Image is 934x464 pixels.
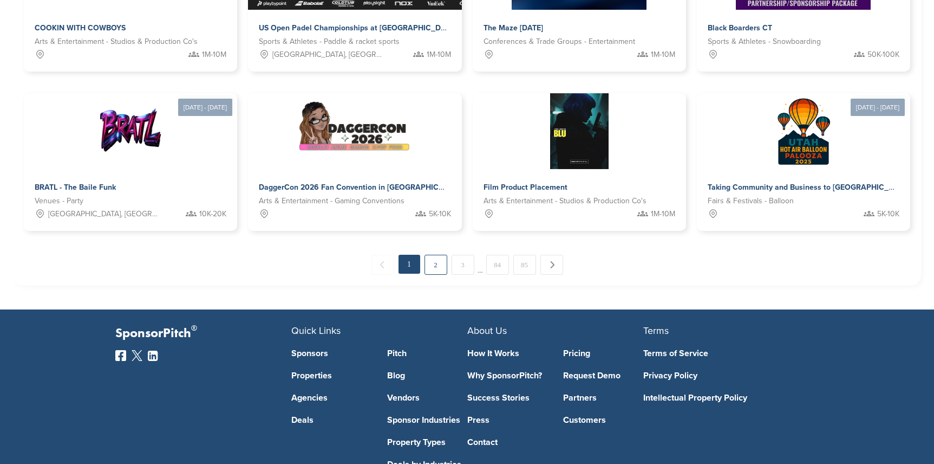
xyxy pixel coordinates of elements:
span: 1M-10M [427,49,451,61]
span: 1M-10M [202,49,226,61]
a: 85 [513,255,536,275]
span: Black Boarders CT [708,23,772,33]
span: DaggerCon 2026 Fan Convention in [GEOGRAPHIC_DATA], [GEOGRAPHIC_DATA] [259,183,546,192]
span: 5K-10K [877,208,899,220]
span: Quick Links [291,325,341,337]
span: ← Previous [371,255,394,275]
span: 1M-10M [651,208,675,220]
p: SponsorPitch [115,326,291,341]
a: Sponsor Industries [387,416,467,424]
span: [GEOGRAPHIC_DATA], [GEOGRAPHIC_DATA] [48,208,159,220]
a: 2 [424,255,447,275]
span: Arts & Entertainment - Studios & Production Co's [35,36,198,48]
span: COOKIN WITH COWBOYS [35,23,126,33]
a: Property Types [387,438,467,447]
a: Properties [291,371,371,380]
span: Sports & Athletes - Paddle & racket sports [259,36,400,48]
span: Venues - Party [35,195,83,207]
a: Sponsorpitch & DaggerCon 2026 Fan Convention in [GEOGRAPHIC_DATA], [GEOGRAPHIC_DATA] Arts & Enter... [248,93,461,231]
span: US Open Padel Championships at [GEOGRAPHIC_DATA] [259,23,457,33]
span: [GEOGRAPHIC_DATA], [GEOGRAPHIC_DATA] [272,49,383,61]
a: Vendors [387,394,467,402]
span: 1M-10M [651,49,675,61]
span: The Maze [DATE] [484,23,543,33]
a: Sponsorpitch & Film Product Placement Arts & Entertainment - Studios & Production Co's 1M-10M [473,93,686,231]
a: Contact [467,438,547,447]
a: Why SponsorPitch? [467,371,547,380]
a: Deals [291,416,371,424]
a: Next → [540,255,563,275]
span: Sports & Athletes - Snowboarding [708,36,821,48]
a: Request Demo [563,371,643,380]
a: Intellectual Property Policy [643,394,803,402]
a: [DATE] - [DATE] Sponsorpitch & Taking Community and Business to [GEOGRAPHIC_DATA] with the [US_ST... [697,76,910,231]
span: 10K-20K [199,208,226,220]
span: Conferences & Trade Groups - Entertainment [484,36,635,48]
img: Twitter [132,350,142,361]
a: Success Stories [467,394,547,402]
span: Terms [643,325,669,337]
img: Facebook [115,350,126,361]
span: ® [191,321,197,335]
a: Press [467,416,547,424]
img: Sponsorpitch & [298,93,412,169]
span: BRATL - The Baile Funk [35,183,116,192]
span: 50K-100K [867,49,899,61]
em: 1 [399,255,420,274]
span: Fairs & Festivals - Balloon [708,195,794,207]
a: Pitch [387,349,467,358]
a: Customers [563,416,643,424]
a: How It Works [467,349,547,358]
a: Agencies [291,394,371,402]
a: Sponsors [291,349,371,358]
span: 5K-10K [429,208,451,220]
div: [DATE] - [DATE] [851,99,905,116]
a: Terms of Service [643,349,803,358]
a: Partners [563,394,643,402]
a: 84 [486,255,509,275]
span: … [478,255,483,274]
a: Pricing [563,349,643,358]
a: Blog [387,371,467,380]
a: 3 [452,255,474,275]
span: About Us [467,325,507,337]
div: [DATE] - [DATE] [178,99,232,116]
img: Sponsorpitch & [766,93,841,169]
span: Arts & Entertainment - Studios & Production Co's [484,195,646,207]
span: Film Product Placement [484,183,567,192]
span: Arts & Entertainment - Gaming Conventions [259,195,404,207]
img: Sponsorpitch & [93,93,168,169]
a: Privacy Policy [643,371,803,380]
img: Sponsorpitch & [550,93,609,169]
a: [DATE] - [DATE] Sponsorpitch & BRATL - The Baile Funk Venues - Party [GEOGRAPHIC_DATA], [GEOGRAPH... [24,76,237,231]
